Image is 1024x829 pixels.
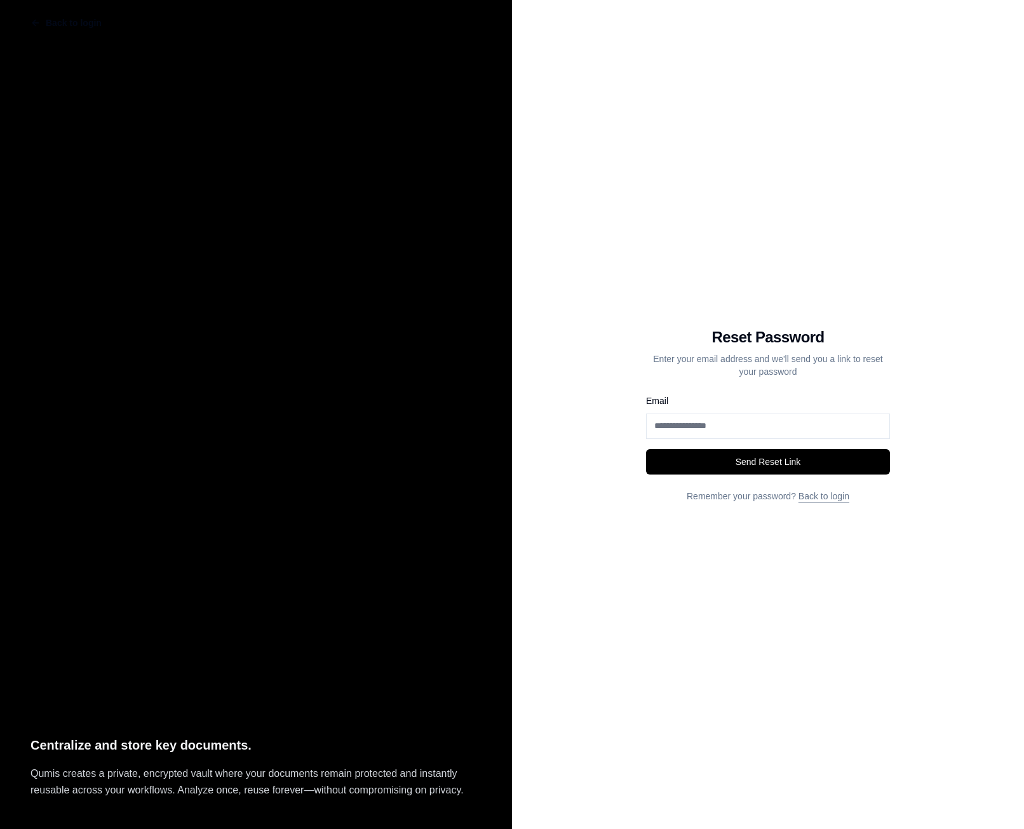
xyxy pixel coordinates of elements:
[646,449,890,475] button: Send Reset Link
[20,10,112,36] button: Back to login
[646,327,890,347] h1: Reset Password
[646,396,668,406] label: Email
[30,765,482,799] p: Qumis creates a private, encrypted vault where your documents remain protected and instantly reus...
[646,490,890,502] p: Remember your password?
[646,353,890,378] p: Enter your email address and we'll send you a link to reset your password
[798,491,849,501] a: Back to login
[30,735,482,756] p: Centralize and store key documents.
